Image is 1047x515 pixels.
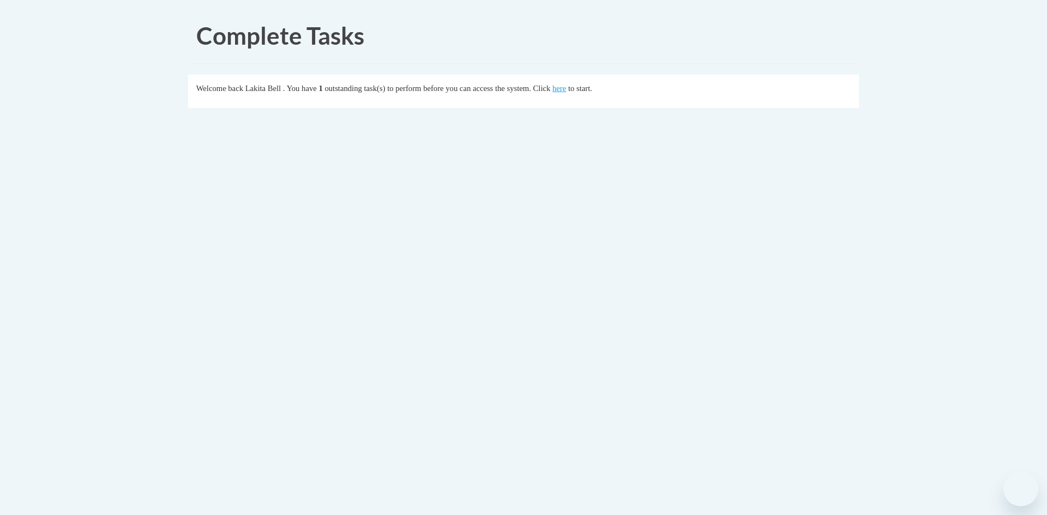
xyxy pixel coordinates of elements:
[324,84,550,93] span: outstanding task(s) to perform before you can access the system. Click
[568,84,592,93] span: to start.
[1003,471,1038,506] iframe: Button to launch messaging window
[245,84,281,93] span: Lakita Bell
[196,21,364,50] span: Complete Tasks
[196,84,243,93] span: Welcome back
[318,84,322,93] span: 1
[552,84,566,93] a: here
[283,84,317,93] span: . You have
